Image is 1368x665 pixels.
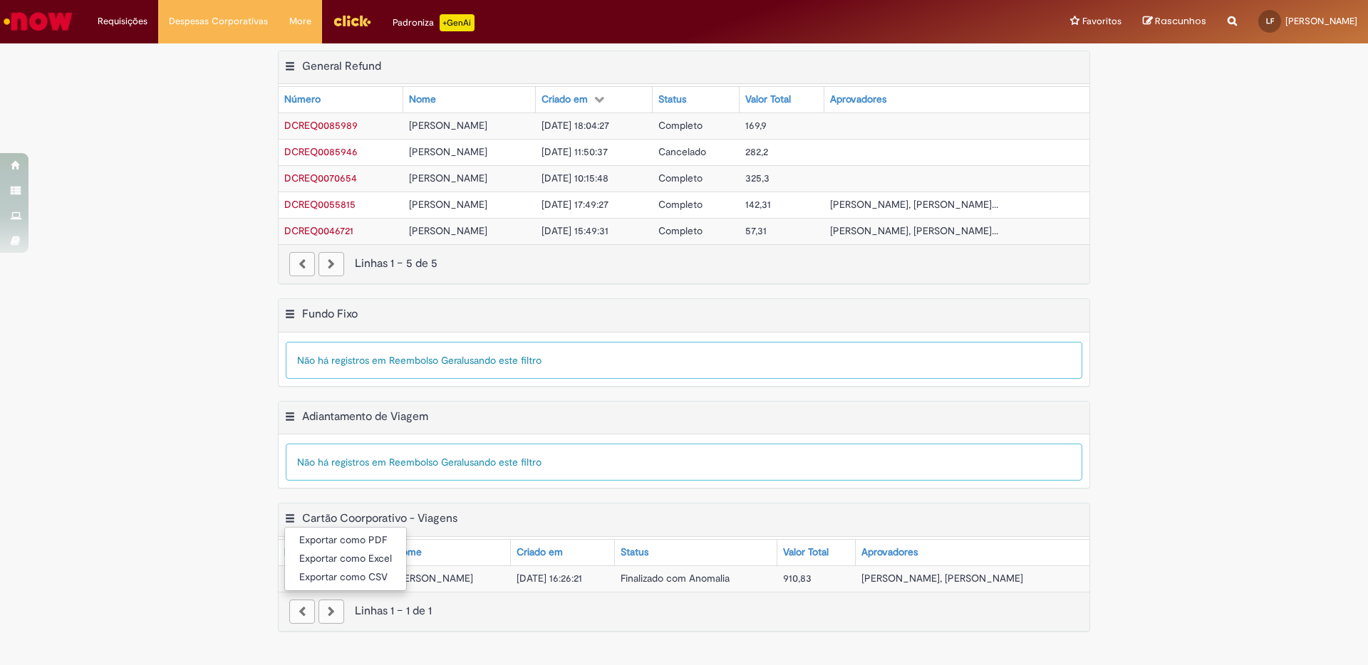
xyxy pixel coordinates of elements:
span: More [289,14,311,28]
h2: Fundo Fixo [302,307,358,321]
span: [PERSON_NAME] [409,119,487,132]
span: Cancelado [658,145,706,158]
div: Não há registros em Reembolso Geral [286,444,1082,481]
div: Aprovadores [861,545,918,560]
span: [DATE] 18:04:27 [541,119,609,132]
p: +GenAi [440,14,475,31]
span: 169,9 [745,119,767,132]
span: [PERSON_NAME] [395,572,473,585]
span: Requisições [98,14,147,28]
div: Nome [395,545,422,560]
span: Rascunhos [1155,14,1206,28]
span: [DATE] 10:15:48 [541,172,608,184]
span: Completo [658,172,703,184]
nav: paginação [279,592,1089,631]
span: 282,2 [745,145,768,158]
span: Finalizado com Anomalia [621,572,730,585]
img: ServiceNow [1,7,75,36]
span: Completo [658,119,703,132]
h2: Adiantamento de Viagem [302,409,428,424]
a: Abrir Registro: DCREQ0055815 [284,198,356,211]
div: Criado em [541,93,588,107]
span: Completo [658,224,703,237]
h2: Cartão Coorporativo - Viagens [302,512,457,526]
ul: Cartão Coorporativo - Viagens Menu de contexto [284,527,407,591]
div: Linhas 1 − 5 de 5 [289,256,1079,272]
span: 142,31 [745,198,771,211]
span: [PERSON_NAME] [409,224,487,237]
img: click_logo_yellow_360x200.png [333,10,371,31]
div: Aprovadores [830,93,886,107]
a: Exportar como Excel [285,550,406,568]
span: [DATE] 16:26:21 [517,572,582,585]
span: [DATE] 15:49:31 [541,224,608,237]
a: Abrir Registro: DCREQ0070654 [284,172,357,184]
a: Rascunhos [1143,15,1206,28]
span: DCREQ0085989 [284,119,358,132]
button: General Refund Menu de contexto [284,59,296,78]
span: DCREQ0046721 [284,224,353,237]
a: Abrir Registro: DCREQ0085989 [284,119,358,132]
span: [PERSON_NAME] [409,198,487,211]
span: usando este filtro [464,354,541,367]
div: Linhas 1 − 1 de 1 [289,603,1079,619]
span: Completo [658,198,703,211]
span: [PERSON_NAME] [409,145,487,158]
div: Criado em [517,545,563,560]
nav: paginação [279,244,1089,283]
a: Exportar como CSV [285,568,406,587]
a: Abrir Registro: DCREQ0046721 [284,224,353,237]
span: [PERSON_NAME] [409,172,487,184]
span: DCREQ0070654 [284,172,357,184]
div: Número [284,93,321,107]
span: Favoritos [1082,14,1121,28]
a: Exportar como PDF [285,531,406,550]
div: Status [658,93,686,107]
span: DCREQ0055815 [284,198,356,211]
div: Status [621,545,648,560]
div: Valor Total [745,93,791,107]
span: 57,31 [745,224,767,237]
button: Fundo Fixo Menu de contexto [284,307,296,325]
span: [PERSON_NAME], [PERSON_NAME] [861,572,1023,585]
span: Despesas Corporativas [169,14,268,28]
button: Cartão Coorporativo - Viagens Menu de contexto [284,511,296,530]
span: [DATE] 11:50:37 [541,145,608,158]
h2: General Refund [302,59,381,73]
span: [PERSON_NAME], [PERSON_NAME]... [830,224,998,237]
div: Padroniza [393,14,475,31]
span: [PERSON_NAME], [PERSON_NAME]... [830,198,998,211]
div: Nome [409,93,436,107]
span: usando este filtro [464,456,541,468]
button: Adiantamento de Viagem Menu de contexto [284,409,296,428]
span: 325,3 [745,172,769,184]
span: [DATE] 17:49:27 [541,198,608,211]
div: Valor Total [783,545,829,560]
span: [PERSON_NAME] [1285,15,1357,27]
div: Não há registros em Reembolso Geral [286,342,1082,379]
a: Abrir Registro: DCREQ0085946 [284,145,358,158]
span: 910,83 [783,572,812,585]
span: DCREQ0085946 [284,145,358,158]
span: LF [1266,16,1274,26]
